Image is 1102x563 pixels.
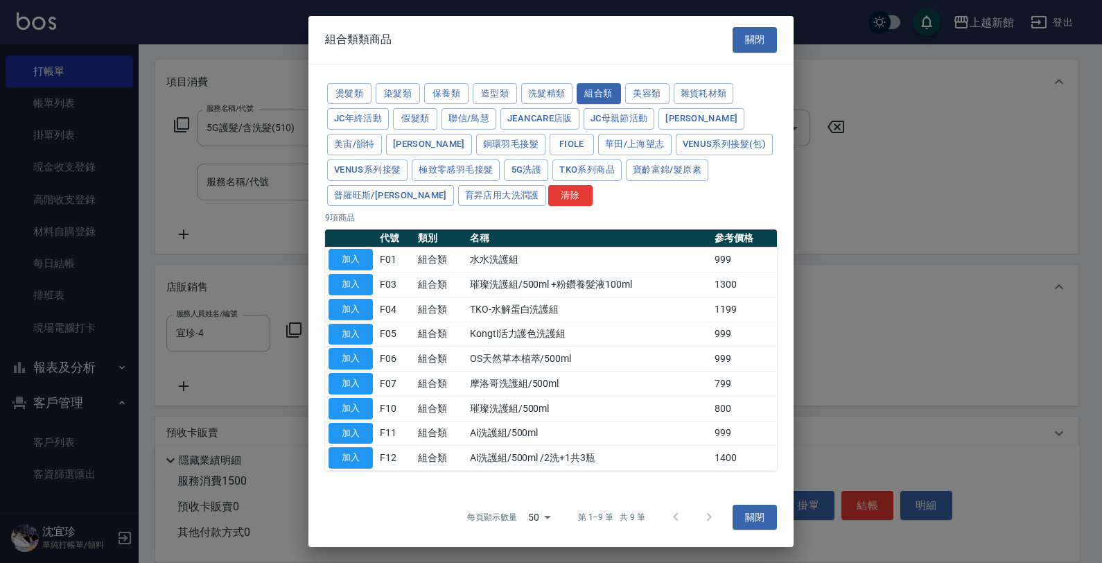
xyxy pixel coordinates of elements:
[711,248,777,272] td: 999
[376,371,414,396] td: F07
[329,447,373,469] button: 加入
[466,421,711,446] td: Ai洗護組/500ml
[386,134,472,155] button: [PERSON_NAME]
[466,371,711,396] td: 摩洛哥洗護組/500ml
[441,108,496,130] button: 聯信/鳥慧
[577,83,621,104] button: 組合類
[329,422,373,444] button: 加入
[325,211,777,224] p: 9 項商品
[412,159,500,181] button: 極致零感羽毛接髮
[327,134,382,155] button: 美宙/韻特
[466,446,711,471] td: Ai洗護組/500ml /2洗+1共3瓶
[466,347,711,372] td: OS天然草本植萃/500ml
[500,108,579,130] button: JeanCare店販
[521,83,572,104] button: 洗髮精類
[711,446,777,471] td: 1400
[376,396,414,421] td: F10
[466,297,711,322] td: TKO-水解蛋白洗護組
[424,83,469,104] button: 保養類
[329,398,373,419] button: 加入
[376,229,414,248] th: 代號
[466,322,711,347] td: Kongti活力護色洗護組
[376,248,414,272] td: F01
[711,229,777,248] th: 參考價格
[598,134,672,155] button: 華田/上海望志
[376,272,414,297] td: F03
[414,396,466,421] td: 組合類
[476,134,545,155] button: 銅環羽毛接髮
[473,83,517,104] button: 造型類
[466,396,711,421] td: 璀璨洗護組/500ml
[711,272,777,297] td: 1300
[329,274,373,295] button: 加入
[414,297,466,322] td: 組合類
[376,421,414,446] td: F11
[327,184,454,206] button: 普羅旺斯/[PERSON_NAME]
[523,499,556,536] div: 50
[711,322,777,347] td: 999
[329,373,373,395] button: 加入
[626,159,708,181] button: 寶齡富錦/髮原素
[327,108,389,130] button: JC年終活動
[414,229,466,248] th: 類別
[376,322,414,347] td: F05
[467,511,517,523] p: 每頁顯示數量
[711,371,777,396] td: 799
[327,83,371,104] button: 燙髮類
[393,108,437,130] button: 假髮類
[466,272,711,297] td: 璀璨洗護組/500ml +粉鑽養髮液100ml
[466,229,711,248] th: 名稱
[552,159,622,181] button: TKO系列商品
[329,348,373,370] button: 加入
[658,108,744,130] button: [PERSON_NAME]
[329,249,373,270] button: 加入
[414,446,466,471] td: 組合類
[376,297,414,322] td: F04
[711,396,777,421] td: 800
[327,159,408,181] button: Venus系列接髮
[578,511,645,523] p: 第 1–9 筆 共 9 筆
[625,83,670,104] button: 美容類
[376,446,414,471] td: F12
[376,83,420,104] button: 染髮類
[414,371,466,396] td: 組合類
[414,322,466,347] td: 組合類
[414,421,466,446] td: 組合類
[466,248,711,272] td: 水水洗護組
[733,505,777,530] button: 關閉
[711,297,777,322] td: 1199
[414,248,466,272] td: 組合類
[414,347,466,372] td: 組合類
[325,33,392,46] span: 組合類類商品
[674,83,734,104] button: 雜貨耗材類
[711,347,777,372] td: 999
[584,108,655,130] button: JC母親節活動
[329,323,373,345] button: 加入
[550,134,594,155] button: FIOLE
[676,134,773,155] button: Venus系列接髮(包)
[504,159,548,181] button: 5G洗護
[711,421,777,446] td: 999
[548,184,593,206] button: 清除
[414,272,466,297] td: 組合類
[329,299,373,320] button: 加入
[458,184,546,206] button: 育昇店用大洗潤護
[376,347,414,372] td: F06
[733,27,777,53] button: 關閉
